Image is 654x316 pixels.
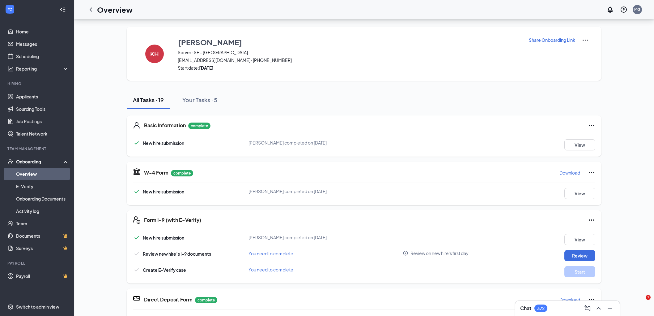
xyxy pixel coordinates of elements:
[410,250,469,256] span: Review on new hire's first day
[16,25,69,38] a: Home
[178,65,521,71] span: Start date:
[584,305,591,312] svg: ComposeMessage
[16,38,69,50] a: Messages
[16,217,69,230] a: Team
[7,146,68,151] div: Team Management
[188,123,210,129] p: complete
[537,306,545,311] div: 372
[564,266,595,277] button: Start
[143,140,184,146] span: New hire submission
[403,250,408,256] svg: Info
[199,65,214,71] strong: [DATE]
[195,297,217,303] p: complete
[7,158,14,165] svg: UserCheck
[520,305,531,312] h3: Chat
[133,234,140,241] svg: Checkmark
[16,205,69,217] a: Activity log
[248,251,293,256] span: You need to complete
[144,122,186,129] h5: Basic Information
[139,37,170,71] button: KH
[529,37,575,43] p: Share Onboarding Link
[564,188,595,199] button: View
[16,115,69,128] a: Job Postings
[16,193,69,205] a: Onboarding Documents
[248,267,293,272] span: You need to complete
[7,6,13,12] svg: WorkstreamLogo
[178,37,521,48] button: [PERSON_NAME]
[582,37,589,44] img: More Actions
[7,81,68,86] div: Hiring
[144,169,168,176] h5: W-4 Form
[16,103,69,115] a: Sourcing Tools
[16,270,69,282] a: PayrollCrown
[133,122,140,129] svg: User
[143,189,184,194] span: New hire submission
[16,50,69,63] a: Scheduling
[133,266,140,274] svg: Checkmark
[634,7,640,12] div: MG
[559,170,580,176] p: Download
[133,168,140,175] svg: TaxGovernmentIcon
[588,122,595,129] svg: Ellipses
[248,235,327,240] span: [PERSON_NAME] completed on [DATE]
[16,230,69,242] a: DocumentsCrown
[182,96,217,104] div: Your Tasks · 5
[606,6,614,13] svg: Notifications
[16,168,69,180] a: Overview
[606,305,614,312] svg: Minimize
[633,295,648,310] iframe: Intercom live chat
[559,295,580,305] button: Download
[646,295,651,300] span: 1
[559,297,580,303] p: Download
[133,295,140,302] svg: DirectDepositIcon
[87,6,95,13] svg: ChevronLeft
[7,304,14,310] svg: Settings
[583,303,592,313] button: ComposeMessage
[144,217,201,223] h5: Form I-9 (with E-Verify)
[559,168,580,178] button: Download
[564,139,595,150] button: View
[143,267,186,273] span: Create E-Verify case
[605,303,615,313] button: Minimize
[133,250,140,258] svg: Checkmark
[7,261,68,266] div: Payroll
[144,296,193,303] h5: Direct Deposit Form
[16,90,69,103] a: Applicants
[16,158,64,165] div: Onboarding
[588,169,595,176] svg: Ellipses
[16,242,69,254] a: SurveysCrown
[133,188,140,195] svg: Checkmark
[595,305,602,312] svg: ChevronUp
[7,66,14,72] svg: Analysis
[16,180,69,193] a: E-Verify
[133,139,140,147] svg: Checkmark
[16,128,69,140] a: Talent Network
[588,296,595,303] svg: Ellipses
[143,235,184,240] span: New hire submission
[133,96,164,104] div: All Tasks · 19
[529,37,575,43] button: Share Onboarding Link
[150,52,159,56] h4: KH
[16,66,69,72] div: Reporting
[248,188,327,194] span: [PERSON_NAME] completed on [DATE]
[594,303,604,313] button: ChevronUp
[620,6,627,13] svg: QuestionInfo
[16,304,59,310] div: Switch to admin view
[171,170,193,176] p: complete
[178,37,242,47] h3: [PERSON_NAME]
[564,234,595,245] button: View
[178,49,521,55] span: Server · SE - [GEOGRAPHIC_DATA]
[60,6,66,13] svg: Collapse
[564,250,595,261] button: Review
[248,140,327,145] span: [PERSON_NAME] completed on [DATE]
[143,251,211,257] span: Review new hire’s I-9 documents
[588,216,595,224] svg: Ellipses
[97,4,133,15] h1: Overview
[133,216,140,224] svg: FormI9EVerifyIcon
[178,57,521,63] span: [EMAIL_ADDRESS][DOMAIN_NAME] · [PHONE_NUMBER]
